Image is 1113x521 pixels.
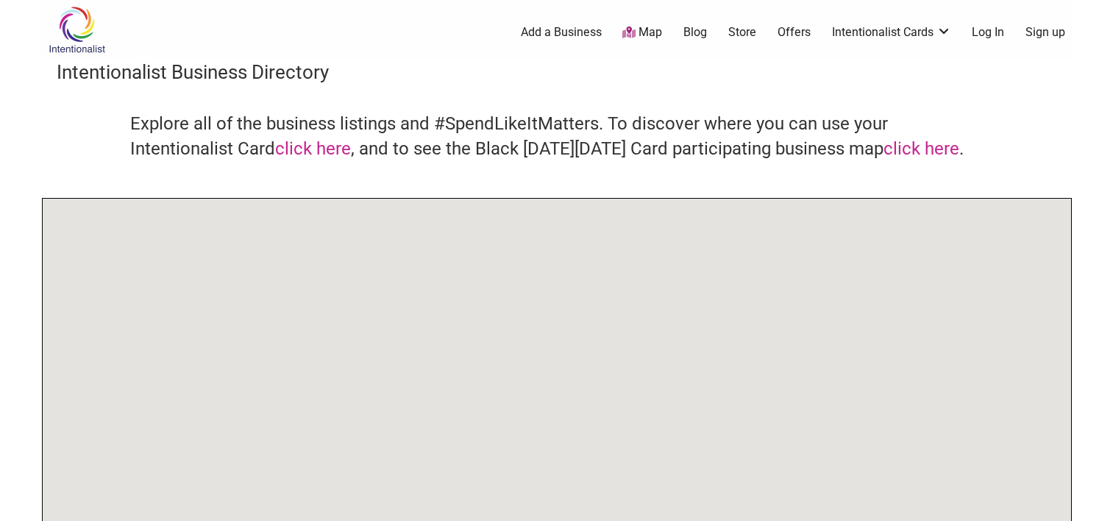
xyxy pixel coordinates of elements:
a: Offers [778,24,811,40]
a: Store [728,24,756,40]
a: Map [622,24,662,41]
h3: Intentionalist Business Directory [57,59,1057,85]
a: Add a Business [521,24,602,40]
a: Intentionalist Cards [832,24,951,40]
h4: Explore all of the business listings and #SpendLikeItMatters. To discover where you can use your ... [130,112,984,161]
a: Log In [972,24,1004,40]
img: Intentionalist [42,6,112,54]
a: Sign up [1025,24,1065,40]
a: click here [883,138,959,159]
a: Blog [683,24,707,40]
a: click here [275,138,351,159]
